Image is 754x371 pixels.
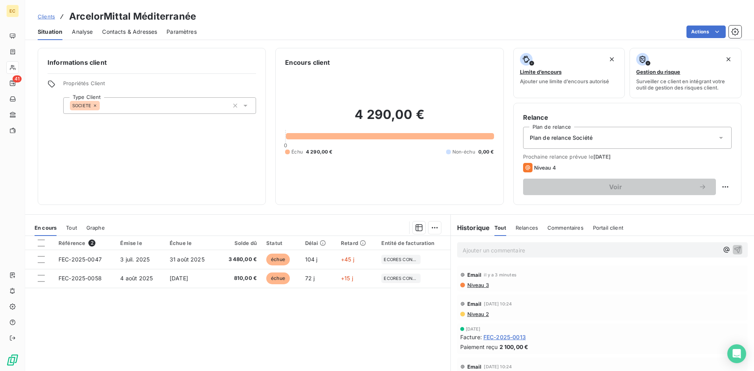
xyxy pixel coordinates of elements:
span: Portail client [593,225,623,231]
span: 810,00 € [222,274,257,282]
span: FEC-2025-0047 [59,256,102,263]
span: échue [266,254,290,265]
img: Logo LeanPay [6,354,19,366]
span: FEC-2025-0013 [483,333,526,341]
button: Limite d’encoursAjouter une limite d’encours autorisé [513,48,625,98]
div: Délai [305,240,331,246]
h6: Relance [523,113,732,122]
span: Ajouter une limite d’encours autorisé [520,78,609,84]
span: 31 août 2025 [170,256,205,263]
span: 0,00 € [478,148,494,155]
input: Ajouter une valeur [100,102,106,109]
div: Open Intercom Messenger [727,344,746,363]
span: 2 100,00 € [500,343,529,351]
span: Paramètres [167,28,197,36]
span: Niveau 3 [467,282,489,288]
span: 0 [284,142,287,148]
button: Voir [523,179,716,195]
span: ECORES CONTROLE [384,276,418,281]
span: Gestion du risque [636,69,680,75]
span: ECORES CONTROLE [384,257,418,262]
span: Plan de relance Société [530,134,593,142]
span: Voir [533,184,699,190]
button: Actions [686,26,726,38]
span: échue [266,272,290,284]
span: FEC-2025-0058 [59,275,102,281]
div: EC [6,5,19,17]
span: 3 juil. 2025 [120,256,150,263]
span: Email [467,301,482,307]
div: Référence [59,239,111,247]
span: Non-échu [452,148,475,155]
span: 4 290,00 € [306,148,333,155]
span: [DATE] 10:24 [484,364,512,369]
span: [DATE] [466,327,481,331]
span: 41 [13,75,22,82]
span: En cours [35,225,57,231]
div: Échue le [170,240,212,246]
span: Facture : [460,333,482,341]
span: Commentaires [547,225,584,231]
span: Graphe [86,225,105,231]
span: 4 août 2025 [120,275,153,281]
span: 72 j [305,275,315,281]
span: Propriétés Client [63,80,256,91]
span: Tout [494,225,506,231]
span: Contacts & Adresses [102,28,157,36]
span: [DATE] [593,154,611,160]
div: Émise le [120,240,160,246]
span: Tout [66,225,77,231]
span: Prochaine relance prévue le [523,154,732,160]
span: Surveiller ce client en intégrant votre outil de gestion des risques client. [636,78,735,91]
h6: Encours client [285,58,330,67]
div: Entité de facturation [381,240,445,246]
span: +15 j [341,275,353,281]
span: +45 j [341,256,354,263]
div: Solde dû [222,240,257,246]
span: Relances [516,225,538,231]
span: [DATE] [170,275,188,281]
h6: Historique [451,223,490,232]
span: Échu [291,148,303,155]
span: 104 j [305,256,318,263]
span: Email [467,364,482,370]
h3: ArcelorMittal Méditerranée [69,9,196,24]
span: Niveau 4 [534,164,556,171]
span: 3 480,00 € [222,256,257,263]
span: 2 [88,239,95,247]
span: Niveau 2 [467,311,489,317]
span: Situation [38,28,62,36]
h2: 4 290,00 € [285,107,494,130]
span: Limite d’encours [520,69,562,75]
div: Retard [341,240,372,246]
h6: Informations client [48,58,256,67]
span: [DATE] 10:24 [484,302,512,306]
span: il y a 3 minutes [484,272,516,277]
span: Paiement reçu [460,343,498,351]
span: Email [467,272,482,278]
div: Statut [266,240,296,246]
a: Clients [38,13,55,20]
button: Gestion du risqueSurveiller ce client en intégrant votre outil de gestion des risques client. [630,48,741,98]
span: SOCIETE [72,103,91,108]
span: Analyse [72,28,93,36]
